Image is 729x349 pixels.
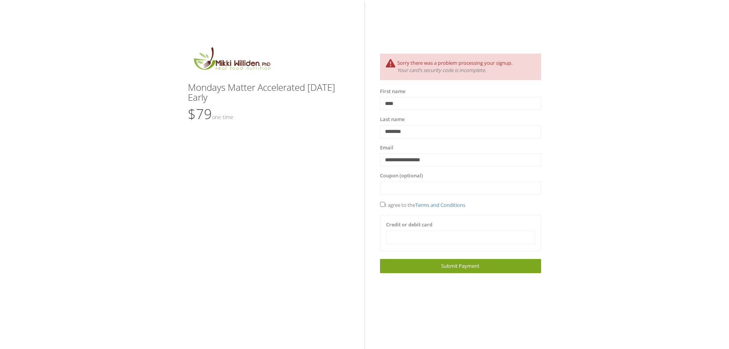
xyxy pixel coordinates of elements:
[397,67,486,74] i: Your card’s security code is incomplete.
[380,144,393,152] label: Email
[188,105,233,123] span: $79
[397,59,512,66] span: Sorry there was a problem processing your signup.
[386,221,432,229] label: Credit or debit card
[391,234,530,241] iframe: Secure card payment input frame
[380,116,404,123] label: Last name
[380,259,541,273] a: Submit Payment
[441,262,479,269] span: Submit Payment
[212,113,233,121] small: One time
[188,82,349,103] h3: Mondays Matter Accelerated [DATE] Early
[380,88,405,95] label: First name
[380,172,423,180] label: Coupon (optional)
[188,46,275,75] img: MikkiLogoMain.png
[415,202,465,208] a: Terms and Conditions
[380,202,465,208] span: I agree to the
